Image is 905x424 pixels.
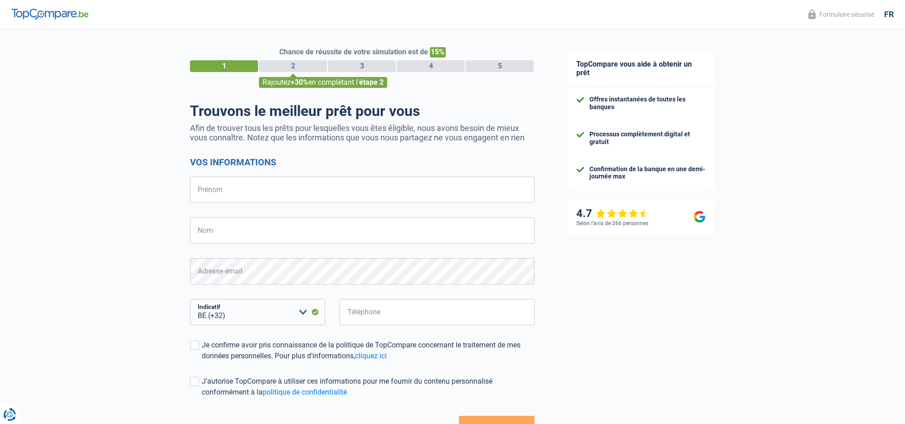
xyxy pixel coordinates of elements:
div: 4 [397,60,465,72]
span: 15% [430,47,446,58]
span: Chance de réussite de votre simulation est de [279,48,428,56]
div: 1 [190,60,258,72]
div: 2 [259,60,327,72]
div: 3 [328,60,396,72]
div: Confirmation de la banque en une demi-journée max [589,165,706,181]
div: Rajoutez en complétant l' [259,77,387,88]
div: TopCompare vous aide à obtenir un prêt [567,51,715,87]
div: 5 [466,60,534,72]
div: 4.7 [576,207,649,220]
h1: Trouvons le meilleur prêt pour vous [190,102,535,120]
a: cliquez ici [355,352,387,360]
span: étape 2 [359,78,384,87]
div: Processus complètement digital et gratuit [589,130,706,146]
button: Formulaire sécurisé [803,7,880,22]
input: 401020304 [340,299,535,325]
span: +30% [291,78,308,87]
div: Selon l’avis de 266 personnes [576,220,648,226]
div: Offres instantanées de toutes les banques [589,96,706,111]
div: fr [884,10,894,19]
h2: Vos informations [190,157,535,168]
div: J'autorise TopCompare à utiliser ces informations pour me fournir du contenu personnalisé conform... [202,376,535,398]
a: politique de confidentialité [263,388,347,396]
div: Je confirme avoir pris connaissance de la politique de TopCompare concernant le traitement de mes... [202,340,535,361]
img: TopCompare Logo [11,9,88,19]
p: Afin de trouver tous les prêts pour lesquelles vous êtes éligible, nous avons besoin de mieux vou... [190,123,535,142]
